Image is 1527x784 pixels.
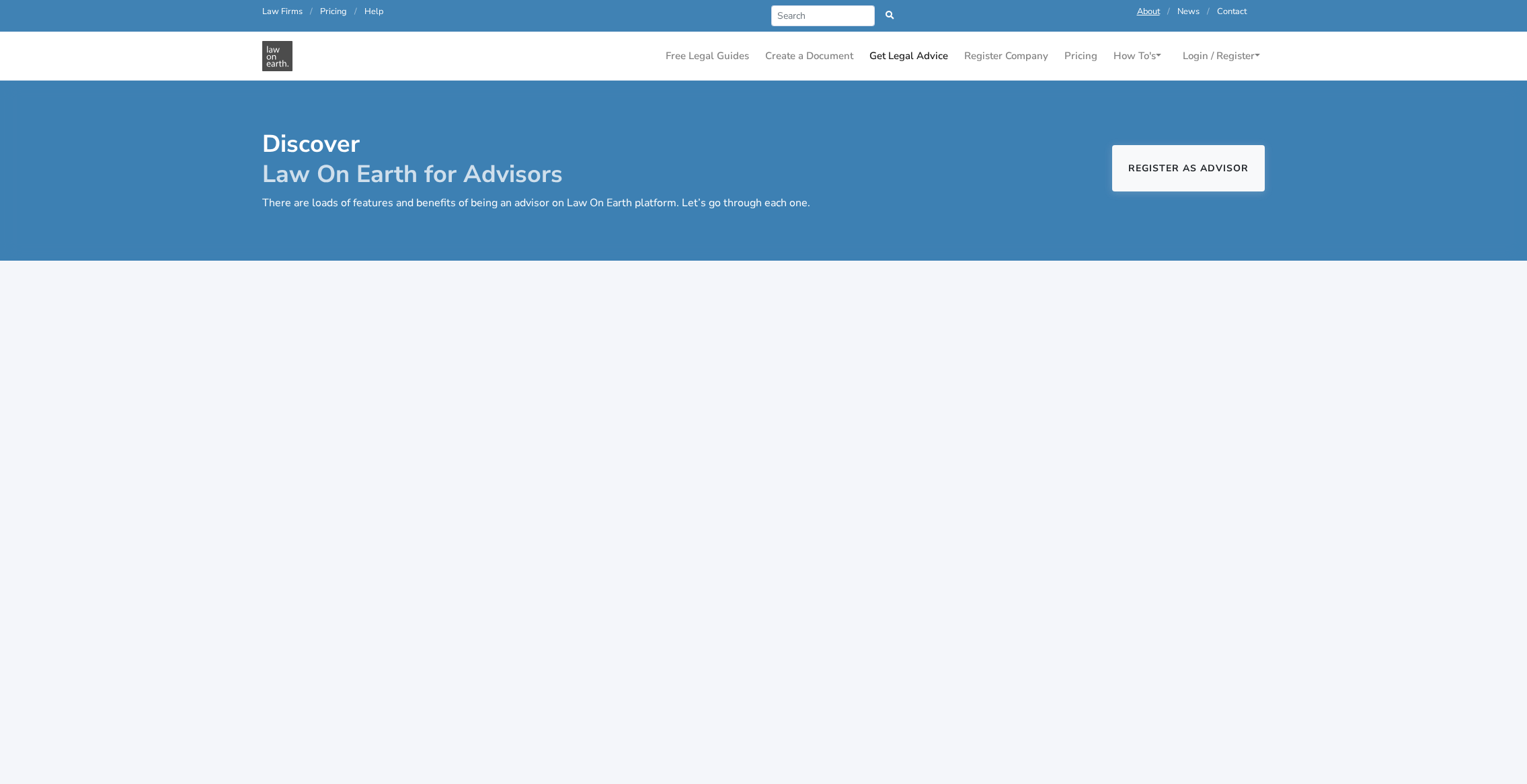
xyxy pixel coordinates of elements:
a: Register as Advisor [1112,145,1265,191]
a: Free Legal Guides [660,43,754,69]
a: How To's [1108,43,1167,69]
a: Help [364,5,383,17]
p: There are loads of features and benefits of being an advisor on Law On Earth platform. Let’s go t... [262,195,925,212]
h1: Discover [262,129,925,189]
input: Search [771,5,875,26]
a: Register Company [959,43,1054,69]
span: Law On Earth for Advisors [262,158,563,191]
img: Discover Law On Earth for Advisors [262,41,292,71]
a: About [1137,5,1160,17]
a: News [1177,5,1200,17]
span: / [354,5,357,17]
a: Pricing [1059,43,1103,69]
a: Get Legal Advice [864,43,953,69]
a: Pricing [320,5,347,17]
span: / [1167,5,1170,17]
span: / [310,5,313,17]
a: Login / Register [1177,43,1265,69]
a: Law Firms [262,5,303,17]
a: Create a Document [760,43,859,69]
span: / [1207,5,1210,17]
a: Contact [1217,5,1247,17]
